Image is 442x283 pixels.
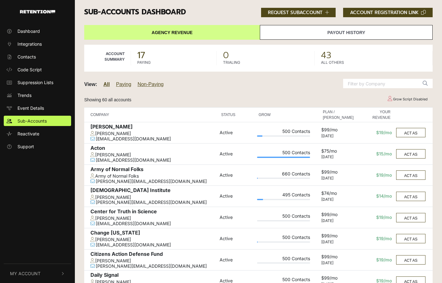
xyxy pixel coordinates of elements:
div: Army of Normal Folks [90,174,216,179]
span: 0 [223,51,309,60]
div: Plan Usage: 10% [257,135,310,137]
button: ACT AS [396,234,425,243]
span: Sub-Accounts [17,118,47,124]
td: $19/mo [357,164,394,186]
td: Active [218,228,255,249]
span: Dashboard [17,28,40,34]
div: Plan Usage: 0% [257,262,310,264]
div: Plan Usage: 1% [257,241,310,243]
div: $99/mo [321,127,355,134]
div: $74/mo [321,191,355,197]
div: $99/mo [321,169,355,176]
td: Account Summary [84,45,131,72]
div: 495 Contacts [257,192,310,199]
div: Acton [90,145,216,152]
a: Sub-Accounts [4,116,71,126]
div: 500 Contacts [257,256,310,263]
div: 500 Contacts [257,150,310,157]
a: Agency Revenue [84,25,260,40]
button: REQUEST SUBACCOUNT [261,8,336,17]
a: Reactivate [4,129,71,139]
div: $99/mo [321,275,355,282]
button: ACT AS [396,149,425,159]
td: Active [218,143,255,164]
label: PAYING [137,60,151,65]
td: $19/mo [357,249,394,270]
td: $14/mo [357,186,394,207]
strong: View: [84,82,97,87]
td: Active [218,207,255,228]
h3: Sub-accounts Dashboard [84,8,433,17]
div: [DATE] [321,134,355,138]
button: ACT AS [396,128,425,137]
div: $99/mo [321,233,355,240]
strong: 17 [137,48,145,62]
td: $19/mo [357,122,394,144]
div: Center for Truth in Science [90,209,216,216]
div: [DATE] [321,197,355,202]
button: ACT AS [396,192,425,201]
th: YOUR REVENUE [357,108,394,122]
small: Showing 60 all accounts [84,97,131,102]
span: Event Details [17,105,44,111]
td: $19/mo [357,207,394,228]
a: Suppression Lists [4,77,71,88]
input: Filter by Company [343,79,418,88]
span: Trends [17,92,32,99]
td: $15/mo [357,143,394,164]
div: [DATE] [321,176,355,180]
a: Payout History [260,25,433,40]
div: [DATE] [321,155,355,159]
div: $75/mo [321,149,355,155]
div: $99/mo [321,254,355,261]
button: ACT AS [396,255,425,265]
div: 500 Contacts [257,129,310,135]
div: Plan Usage: 281% [257,157,310,158]
div: $99/mo [321,212,355,219]
div: [EMAIL_ADDRESS][DOMAIN_NAME] [90,242,216,248]
label: ALL OTHERS [321,60,344,65]
div: Change [US_STATE] [90,230,216,237]
th: COMPANY [84,108,218,122]
img: Retention.com [20,10,55,13]
a: Non-Paying [138,82,164,87]
div: Daily Signal [90,272,216,279]
a: Code Script [4,64,71,75]
div: Plan Usage: 0% [257,220,310,221]
button: ACT AS [396,213,425,222]
td: $19/mo [357,228,394,249]
td: Grow Script Disabled [382,94,433,105]
th: STATUS [218,108,255,122]
div: [DEMOGRAPHIC_DATA] Institute [90,187,216,195]
div: [PERSON_NAME][EMAIL_ADDRESS][DOMAIN_NAME] [90,200,216,205]
div: [PERSON_NAME] [90,124,216,131]
div: Citizens Action Defense Fund [90,251,216,258]
div: [DATE] [321,240,355,244]
div: 660 Contacts [257,171,310,178]
button: ACCOUNT REGISTRATION LINK [343,8,433,17]
span: 43 [321,51,426,60]
span: Suppression Lists [17,79,53,86]
td: Active [218,186,255,207]
th: PLAN / [PERSON_NAME] [320,108,357,122]
div: [PERSON_NAME] [90,258,216,264]
a: Paying [116,82,131,87]
button: My Account [4,264,71,283]
a: Trends [4,90,71,100]
span: Reactivate [17,130,39,137]
div: 500 Contacts [257,235,310,241]
span: Code Script [17,66,42,73]
a: Event Details [4,103,71,113]
a: Dashboard [4,26,71,36]
div: [PERSON_NAME] [90,195,216,200]
td: Active [218,164,255,186]
div: [PERSON_NAME][EMAIL_ADDRESS][DOMAIN_NAME] [90,179,216,184]
div: [PERSON_NAME] [90,152,216,158]
div: [EMAIL_ADDRESS][DOMAIN_NAME] [90,136,216,142]
div: Plan Usage: 11% [257,199,310,200]
div: [DATE] [321,261,355,265]
div: Plan Usage: 1% [257,178,310,179]
div: Army of Normal Folks [90,166,216,174]
td: Active [218,122,255,144]
div: [PERSON_NAME] [90,131,216,136]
